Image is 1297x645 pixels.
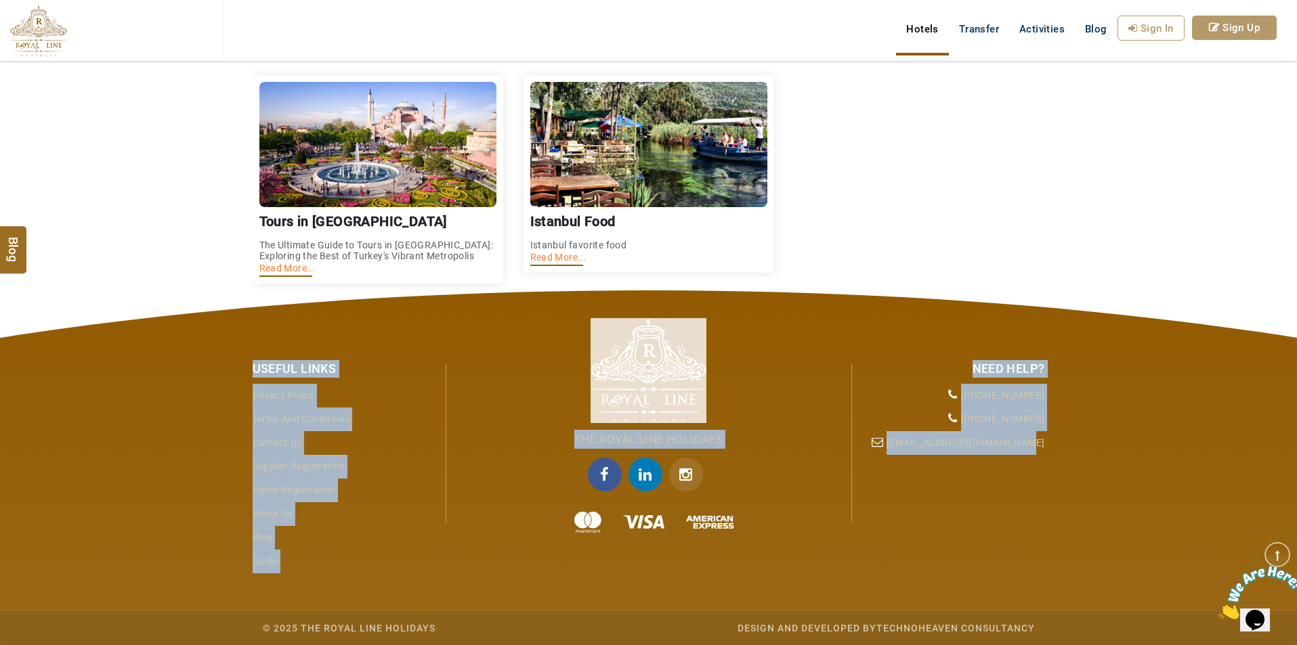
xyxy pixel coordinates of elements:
a: facebook [588,458,629,491]
img: Tours in Istanbul [259,82,496,207]
a: Agent Registration [253,485,336,495]
a: Read More... [530,252,587,263]
span: Blog [5,236,22,248]
h3: Tours in [GEOGRAPHIC_DATA] [259,214,496,229]
img: istanbul [530,82,767,207]
a: Sign Up [1192,16,1277,40]
div: © 2025 The Royal Line Holidays [263,621,435,635]
a: Transfer [949,16,1009,43]
a: [EMAIL_ADDRESS][DOMAIN_NAME] [887,437,1044,448]
img: The Royal Line Holidays [10,5,67,57]
img: The Royal Line Holidays [591,318,706,423]
p: Istanbul favorite food [530,240,767,250]
img: Chat attention grabber [5,5,89,59]
iframe: chat widget [1213,560,1297,625]
span: Blog [1085,23,1107,35]
a: Instagram [669,458,710,491]
a: Blog [1075,16,1118,43]
a: guide [253,556,278,566]
a: Supplier Registration [253,461,345,472]
a: Technoheaven Consultancy [876,623,1035,633]
a: Contact Us [253,437,302,448]
h3: Istanbul Food [530,214,767,229]
a: Hotels [896,16,948,43]
a: Sign In [1118,16,1185,41]
a: Terms and Conditions [253,414,350,424]
a: Read More... [259,263,316,273]
li: [PHONE_NUMBER] [862,384,1045,407]
div: Need Help? [862,360,1045,378]
a: Blog [253,532,273,543]
a: About Us [253,508,293,519]
li: [PHONE_NUMBER] [862,407,1045,431]
p: The Ultimate Guide to Tours in [GEOGRAPHIC_DATA]: Exploring the Best of Turkey's Vibrant Metropolis [259,240,496,261]
a: Activities [1009,16,1075,43]
div: Design and Developed by [527,621,1035,635]
a: Privacy Policy [253,390,315,401]
span: The Royal Line Holidays [574,432,723,446]
div: Useful Links [253,360,435,378]
a: linkedin [629,458,669,491]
